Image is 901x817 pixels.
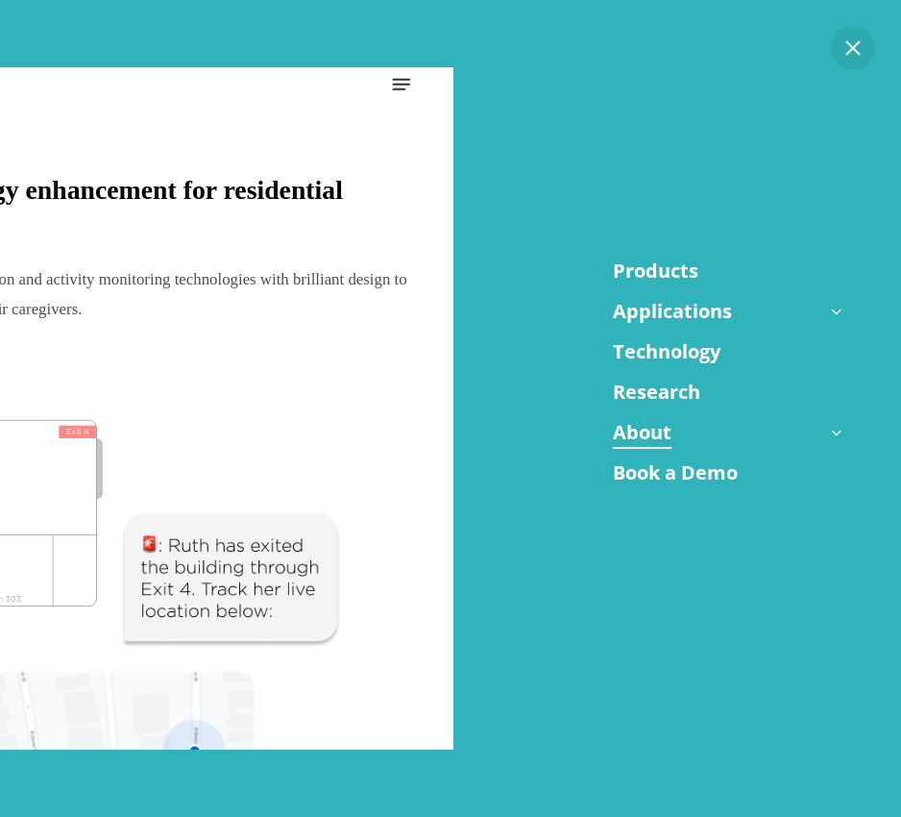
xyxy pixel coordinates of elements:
[613,458,738,487] a: Book a Demo
[613,297,732,326] a: Applications
[613,257,698,285] a: Products
[613,418,671,447] a: About
[613,337,720,366] a: Technology
[613,378,700,407] a: Research
[392,76,409,92] a: Navigation Menu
